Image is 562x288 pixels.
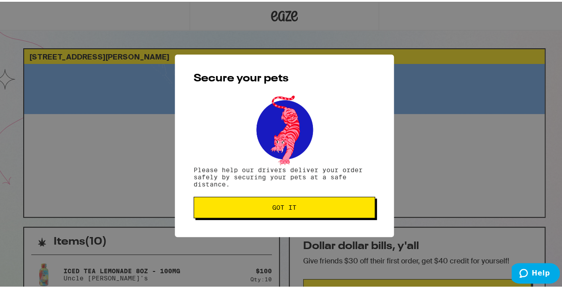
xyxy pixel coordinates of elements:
[248,91,321,165] img: pets
[511,261,560,284] iframe: Opens a widget where you can find more information
[194,72,375,82] h2: Secure your pets
[194,195,375,216] button: Got it
[272,203,296,209] span: Got it
[194,165,375,186] p: Please help our drivers deliver your order safely by securing your pets at a safe distance.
